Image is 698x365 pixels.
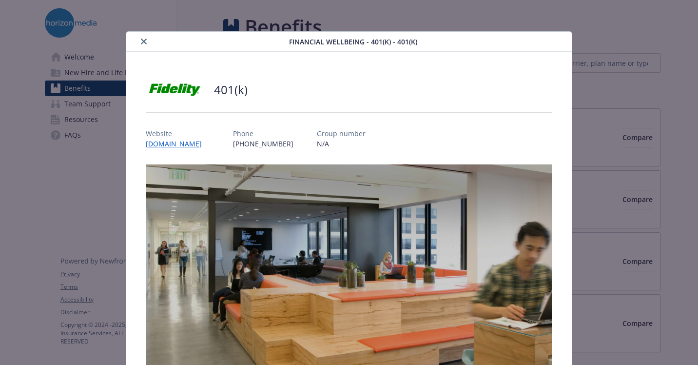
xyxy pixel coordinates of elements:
[146,139,210,148] a: [DOMAIN_NAME]
[146,128,210,139] p: Website
[146,75,204,104] img: Fidelity Investments
[233,139,293,149] p: [PHONE_NUMBER]
[138,36,150,47] button: close
[317,139,366,149] p: N/A
[289,37,417,47] span: Financial Wellbeing - 401(k) - 401(k)
[317,128,366,139] p: Group number
[233,128,293,139] p: Phone
[214,81,248,98] h2: 401(k)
